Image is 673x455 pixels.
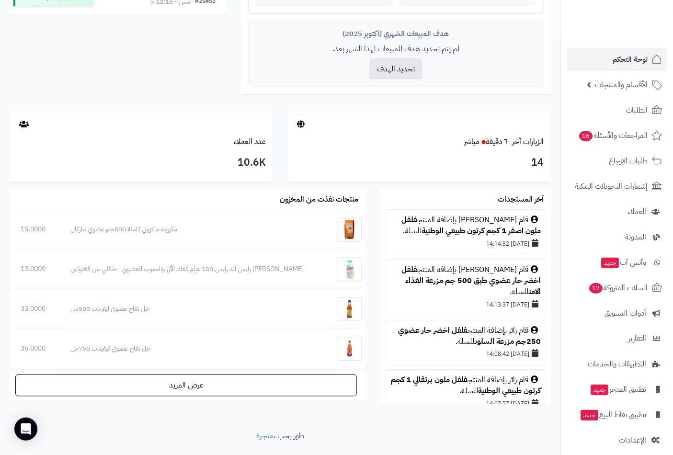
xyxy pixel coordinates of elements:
[619,433,646,447] span: الإعدادات
[21,305,49,314] div: 33.0000
[390,265,541,298] div: قام [PERSON_NAME] بإضافة المنتج للسلة.
[338,218,362,242] img: مكرونة ماكروني كاملة 500جم عضوي ماركال
[567,276,667,299] a: السلات المتروكة17
[338,258,362,282] img: بروبايوس رايس آند رايس 100 غرام كعك الأرز والحبوب العضوي - خاللي من الغلوتين
[338,337,362,361] img: خل تفاح عضوي كيفينات 750مل
[613,53,648,66] span: لوحة التحكم
[21,344,49,354] div: 36.0000
[71,225,321,235] div: مكرونة ماكروني كاملة 500جم عضوي ماركال
[595,78,648,91] span: الأقسام والمنتجات
[390,326,541,348] div: قام زائر بإضافة المنتج للسلة.
[567,99,667,122] a: الطلبات
[71,265,321,274] div: [PERSON_NAME] رايس آند رايس 100 غرام كعك الأرز والحبوب العضوي - خاللي من الغلوتين
[625,230,646,244] span: المدونة
[464,136,479,148] small: مباشر
[256,44,536,55] p: لم يتم تحديد هدف للمبيعات لهذا الشهر بعد.
[581,410,598,421] span: جديد
[21,265,49,274] div: 13.0000
[390,375,541,397] div: قام زائر بإضافة المنتج للسلة.
[15,375,357,397] a: عرض المزيد
[390,347,541,361] div: [DATE] 14:08:42
[600,256,646,269] span: وآتس آب
[575,180,648,193] span: إشعارات التحويلات البنكية
[591,385,608,395] span: جديد
[391,375,541,397] a: فلفل ملون برتقالي 1 كجم كرتون طبيعي الوطنية
[464,136,544,148] a: الزيارات آخر ٦٠ دقيقةمباشر
[578,129,648,142] span: المراجعات والأسئلة
[608,13,664,34] img: logo-2.png
[17,155,266,171] h3: 10.6K
[295,155,544,171] h3: 14
[567,251,667,274] a: وآتس آبجديد
[567,353,667,375] a: التطبيقات والخدمات
[234,136,266,148] a: عدد العملاء
[609,154,648,168] span: طلبات الإرجاع
[567,48,667,71] a: لوحة التحكم
[626,103,648,117] span: الطلبات
[390,215,541,237] div: قام [PERSON_NAME] بإضافة المنتج للسلة.
[567,302,667,325] a: أدوات التسويق
[390,298,541,311] div: [DATE] 14:13:37
[338,297,362,321] img: خل تفاح عضوي ايفرنات 500مل
[498,195,544,204] h3: آخر المستجدات
[71,305,321,314] div: خل تفاح عضوي ايفرنات 500مل
[256,29,536,39] div: هدف المبيعات الشهري (أكتوبر 2025)
[71,344,321,354] div: خل تفاح عضوي كيفينات 750مل
[605,307,646,320] span: أدوات التسويق
[401,264,541,298] a: فلفل اخضر حار عضوي طبق 500 جم مزرعة الغذاء الامن
[588,281,648,295] span: السلات المتروكة
[588,357,646,371] span: التطبيقات والخدمات
[627,205,646,218] span: العملاء
[567,200,667,223] a: العملاء
[280,195,358,204] h3: منتجات نفذت من المخزون
[567,175,667,198] a: إشعارات التحويلات البنكية
[567,149,667,172] a: طلبات الإرجاع
[590,383,646,396] span: تطبيق المتجر
[601,258,619,268] span: جديد
[369,58,422,80] button: تحديد الهدف
[579,130,593,142] span: 16
[398,325,541,348] a: فلفل اخضر حار عضوي 250جم مزرعة السلوى
[580,408,646,421] span: تطبيق نقاط البيع
[390,397,541,410] div: [DATE] 14:07:57
[14,418,37,441] div: Open Intercom Messenger
[567,429,667,452] a: الإعدادات
[628,332,646,345] span: التقارير
[567,124,667,147] a: المراجعات والأسئلة16
[567,403,667,426] a: تطبيق نقاط البيعجديد
[567,378,667,401] a: تطبيق المتجرجديد
[567,226,667,249] a: المدونة
[390,237,541,250] div: [DATE] 14:14:32
[21,225,49,235] div: 15.0000
[589,283,603,294] span: 17
[567,327,667,350] a: التقارير
[401,215,541,237] a: فلفل ملون اصفر 1 كجم كرتون طبيعي الوطنية
[256,431,274,442] a: متجرة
